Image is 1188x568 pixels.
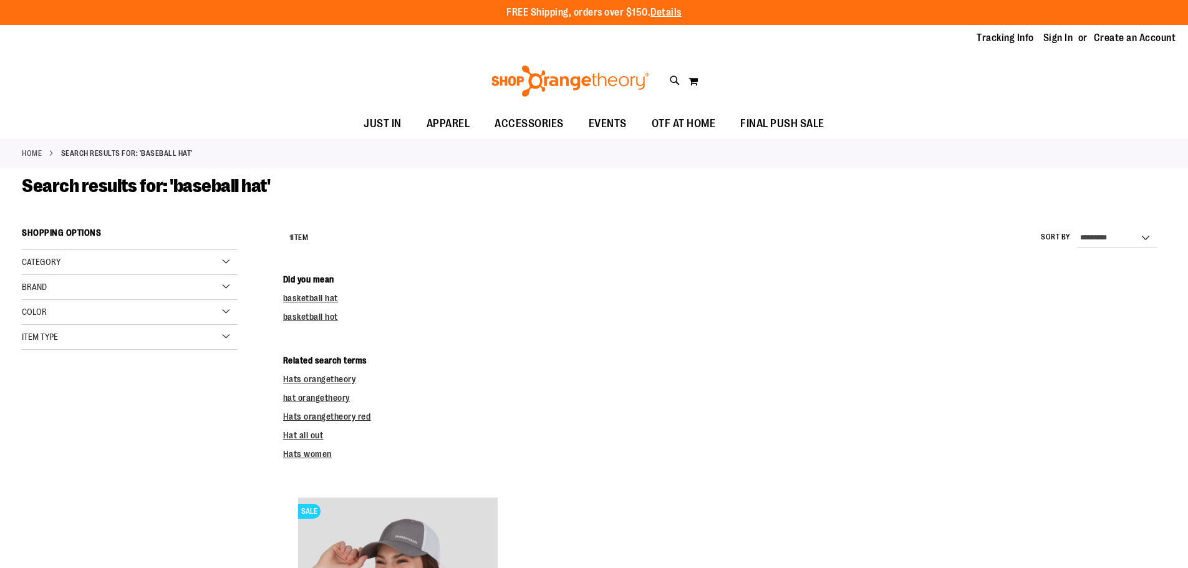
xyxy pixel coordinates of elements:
a: EVENTS [576,110,639,138]
span: Brand [22,282,47,292]
a: Create an Account [1094,31,1176,45]
a: hat orangetheory [283,393,350,403]
img: Shop Orangetheory [490,65,651,97]
a: Home [22,148,42,159]
span: Search results for: 'baseball hat' [22,175,270,196]
span: OTF AT HOME [652,110,716,138]
a: Sign In [1043,31,1073,45]
a: Hats women [283,449,332,459]
span: JUST IN [364,110,402,138]
dt: Did you mean [283,273,1166,286]
span: Color [22,307,47,317]
dt: Related search terms [283,354,1166,367]
strong: Shopping Options [22,222,238,250]
a: FINAL PUSH SALE [728,110,837,138]
span: Category [22,257,60,267]
span: FINAL PUSH SALE [740,110,824,138]
label: Sort By [1041,232,1071,243]
span: EVENTS [589,110,627,138]
a: Details [650,7,682,18]
a: basketball hot [283,312,338,322]
span: APPAREL [427,110,470,138]
a: APPAREL [414,110,483,138]
a: OTF AT HOME [639,110,728,138]
span: 1 [289,233,292,242]
h2: Item [289,228,309,248]
span: Item Type [22,332,58,342]
a: JUST IN [351,110,414,138]
span: SALE [298,504,321,519]
span: ACCESSORIES [495,110,564,138]
a: Hats orangetheory red [283,412,371,421]
a: Hat all out [283,430,324,440]
a: Hats orangetheory [283,374,356,384]
strong: Search results for: 'baseball hat' [61,148,193,159]
a: ACCESSORIES [482,110,576,138]
a: Tracking Info [977,31,1034,45]
p: FREE Shipping, orders over $150. [506,6,682,20]
a: basketball hat [283,293,338,303]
